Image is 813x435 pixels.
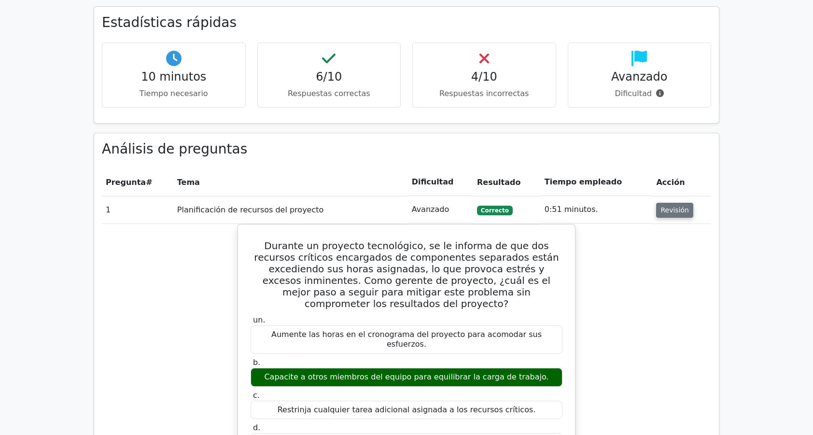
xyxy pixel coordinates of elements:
th: Acción [652,168,711,196]
td: Avanzado [408,196,473,224]
h5: Durante un proyecto tecnológico, se le informa de que dos recursos críticos encargados de compone... [250,240,563,309]
p: Tiempo necesario [110,88,238,99]
th: Resultado [473,168,541,196]
div: Aumente las horas en el cronograma del proyecto para acomodar sus esfuerzos. [251,325,562,354]
th: Tema [173,168,408,196]
button: Revisión [656,203,693,218]
span: d. [253,423,260,432]
span: b. [253,358,260,367]
th: # [102,168,173,196]
span: un. [253,315,265,324]
h3: Estadísticas rápidas [102,14,711,31]
span: c. [253,391,260,400]
p: Respuestas incorrectas [421,88,548,99]
div: Capacite a otros miembros del equipo para equilibrar la carga de trabajo. [251,368,562,387]
h4: Avanzado [576,70,703,84]
td: 0:51 minutos. [541,196,653,224]
span: Pregunta [106,178,146,187]
p: Respuestas correctas [266,88,393,99]
h4: 6/10 [266,70,393,84]
th: Dificultad [408,168,473,196]
h4: 10 minutos [110,70,238,84]
td: 1 [102,196,173,224]
span: Correcto [477,206,513,215]
th: Tiempo empleado [541,168,653,196]
font: Dificultad [615,89,651,98]
h3: Análisis de preguntas [102,141,711,157]
td: Planificación de recursos del proyecto [173,196,408,224]
h4: 4/10 [421,70,548,84]
div: Restrinja cualquier tarea adicional asignada a los recursos críticos. [251,401,562,420]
